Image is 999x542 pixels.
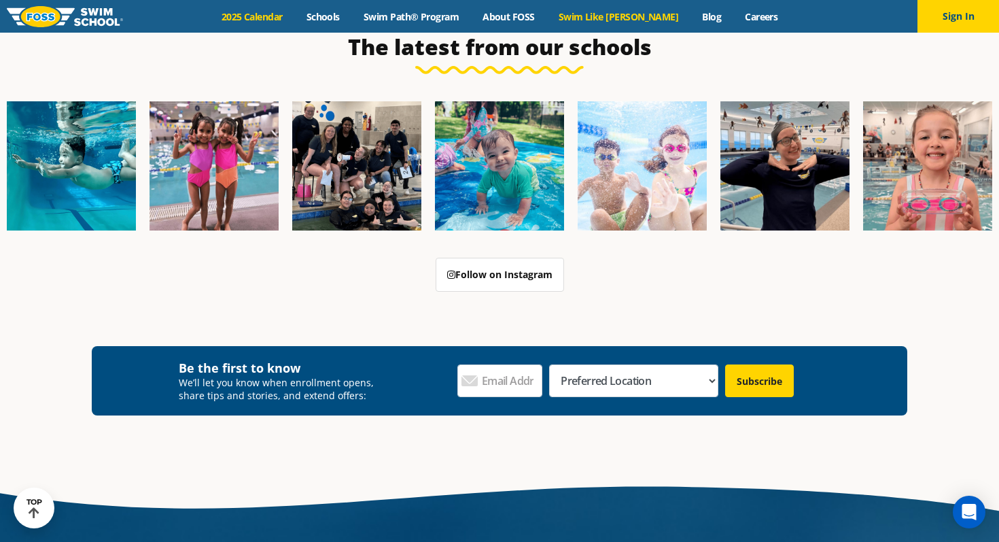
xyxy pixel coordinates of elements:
img: FOSS Swim School Logo [7,6,123,27]
a: Swim Like [PERSON_NAME] [546,10,690,23]
p: We’ll let you know when enrollment opens, share tips and stories, and extend offers: [179,376,383,402]
img: Fa25-Website-Images-8-600x600.jpg [150,101,279,231]
a: Schools [294,10,351,23]
h4: Be the first to know [179,360,383,376]
div: TOP [27,498,42,519]
input: Subscribe [725,365,794,397]
img: FCC_FOSS_GeneralShoot_May_FallCampaign_lowres-9556-600x600.jpg [578,101,707,231]
img: Fa25-Website-Images-2-600x600.png [292,101,421,231]
a: About FOSS [471,10,547,23]
img: Fa25-Website-Images-14-600x600.jpg [863,101,992,231]
img: Fa25-Website-Images-9-600x600.jpg [720,101,849,231]
a: Careers [733,10,790,23]
a: Swim Path® Program [351,10,470,23]
img: Fa25-Website-Images-1-600x600.png [7,101,136,231]
a: Blog [690,10,733,23]
a: Follow on Instagram [436,258,564,292]
input: Email Address [457,365,543,397]
div: Open Intercom Messenger [953,496,985,528]
img: Fa25-Website-Images-600x600.png [435,101,564,231]
a: 2025 Calendar [209,10,294,23]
